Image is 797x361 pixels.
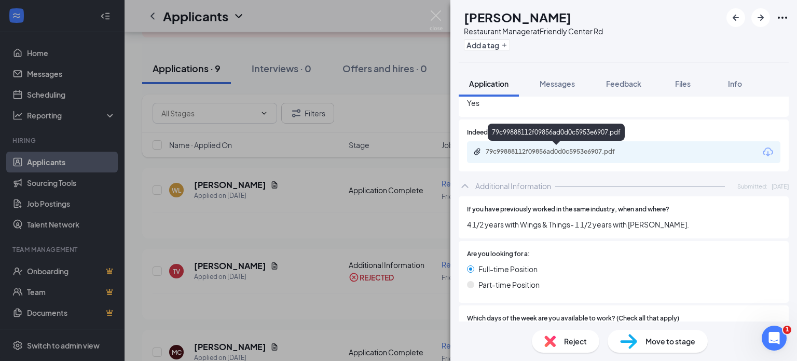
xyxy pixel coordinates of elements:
[772,182,789,191] span: [DATE]
[501,42,507,48] svg: Plus
[475,181,551,191] div: Additional Information
[606,79,641,88] span: Feedback
[488,124,625,141] div: 79c99888112f09856ad0d0c5953e6907.pdf
[467,314,679,324] span: Which days of the week are you available to work? (Check all that apply)
[459,180,471,192] svg: ChevronUp
[467,219,780,230] span: 4 1/2 years with Wings & Things- 1 1/2 years with [PERSON_NAME].
[467,128,513,138] span: Indeed Resume
[737,182,767,191] span: Submitted:
[645,336,695,347] span: Move to stage
[473,148,482,156] svg: Paperclip
[464,26,603,36] div: Restaurant Manager at Friendly Center Rd
[464,39,510,50] button: PlusAdd a tag
[776,11,789,24] svg: Ellipses
[762,146,774,158] svg: Download
[564,336,587,347] span: Reject
[754,11,767,24] svg: ArrowRight
[540,79,575,88] span: Messages
[464,8,571,26] h1: [PERSON_NAME]
[762,326,787,351] iframe: Intercom live chat
[728,79,742,88] span: Info
[478,263,538,275] span: Full-time Position
[730,11,742,24] svg: ArrowLeftNew
[467,97,780,109] span: Yes
[726,8,745,27] button: ArrowLeftNew
[467,249,530,259] span: Are you looking for a:
[469,79,509,88] span: Application
[478,279,540,290] span: Part-time Position
[783,326,791,334] span: 1
[751,8,770,27] button: ArrowRight
[675,79,691,88] span: Files
[486,148,631,156] div: 79c99888112f09856ad0d0c5953e6907.pdf
[473,148,641,157] a: Paperclip79c99888112f09856ad0d0c5953e6907.pdf
[467,205,669,215] span: If you have previously worked in the same industry, when and where?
